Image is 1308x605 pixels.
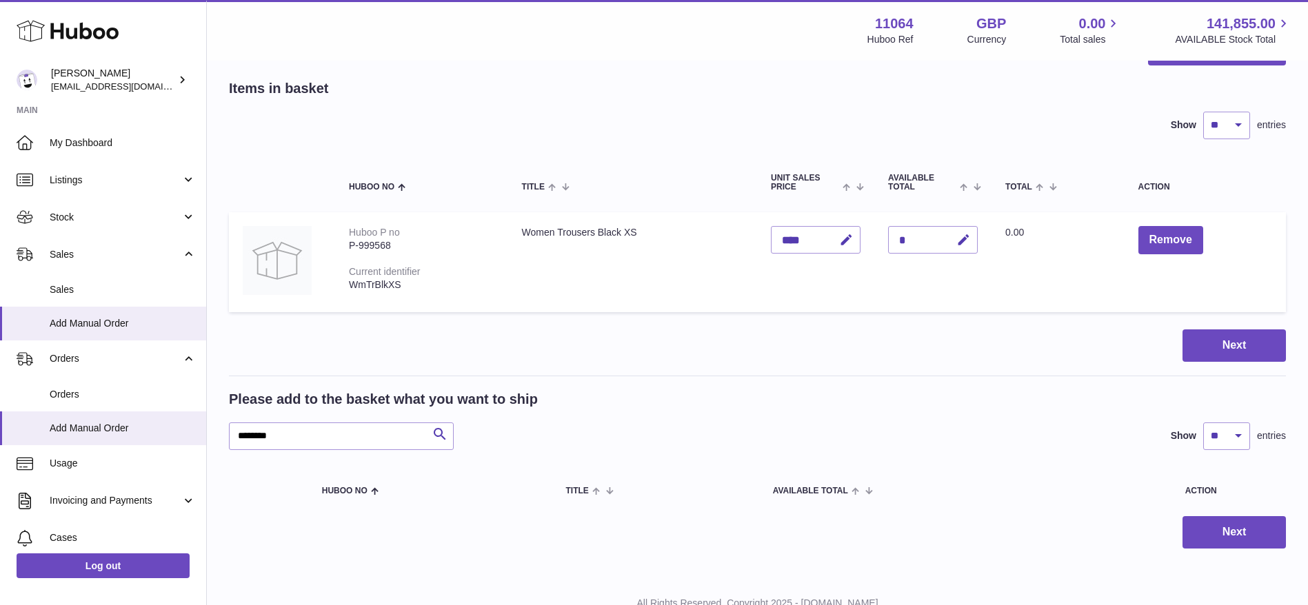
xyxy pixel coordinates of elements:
[50,388,196,401] span: Orders
[50,457,196,470] span: Usage
[1171,429,1196,442] label: Show
[17,70,37,90] img: internalAdmin-11064@internal.huboo.com
[50,136,196,150] span: My Dashboard
[875,14,914,33] strong: 11064
[508,212,758,312] td: Women Trousers Black XS
[1060,14,1121,46] a: 0.00 Total sales
[888,174,956,192] span: AVAILABLE Total
[349,278,494,291] div: WmTrBlkXS
[50,494,181,507] span: Invoicing and Payments
[50,352,181,365] span: Orders
[229,390,538,409] h2: Please add to the basket what you want to ship
[1116,471,1286,509] th: Action
[1183,516,1286,548] button: Next
[976,14,1006,33] strong: GBP
[349,266,421,277] div: Current identifier
[1183,329,1286,362] button: Next
[229,79,329,98] h2: Items in basket
[773,486,848,495] span: AVAILABLE Total
[50,211,181,224] span: Stock
[867,33,914,46] div: Huboo Ref
[1005,227,1024,238] span: 0.00
[1175,14,1291,46] a: 141,855.00 AVAILABLE Stock Total
[1005,183,1032,192] span: Total
[349,239,494,252] div: P-999568
[1257,119,1286,132] span: entries
[1138,183,1272,192] div: Action
[17,553,190,578] a: Log out
[1257,429,1286,442] span: entries
[50,174,181,187] span: Listings
[322,486,368,495] span: Huboo no
[566,486,589,495] span: Title
[243,226,312,295] img: Women Trousers Black XS
[50,317,196,330] span: Add Manual Order
[51,67,175,93] div: [PERSON_NAME]
[50,283,196,296] span: Sales
[522,183,545,192] span: Title
[1175,33,1291,46] span: AVAILABLE Stock Total
[1171,119,1196,132] label: Show
[1079,14,1106,33] span: 0.00
[50,248,181,261] span: Sales
[1060,33,1121,46] span: Total sales
[349,227,400,238] div: Huboo P no
[967,33,1007,46] div: Currency
[50,422,196,435] span: Add Manual Order
[51,81,203,92] span: [EMAIL_ADDRESS][DOMAIN_NAME]
[1138,226,1203,254] button: Remove
[50,531,196,544] span: Cases
[771,174,839,192] span: Unit Sales Price
[1207,14,1276,33] span: 141,855.00
[349,183,394,192] span: Huboo no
